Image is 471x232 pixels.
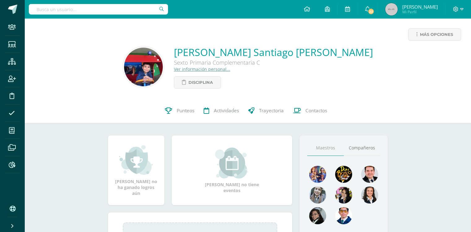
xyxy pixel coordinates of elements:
[361,187,378,204] img: 7e15a45bc4439684581270cc35259faa.png
[408,28,461,41] a: Más opciones
[309,207,326,224] img: 6377130e5e35d8d0020f001f75faf696.png
[214,107,239,114] span: Actividades
[309,166,326,183] img: 88256b496371d55dc06d1c3f8a5004f4.png
[114,144,158,196] div: [PERSON_NAME] no ha ganado logros aún
[199,98,244,123] a: Actividades
[259,107,284,114] span: Trayectoria
[244,98,288,123] a: Trayectoria
[160,98,199,123] a: Punteos
[344,140,380,156] a: Compañeros
[309,187,326,204] img: 45bd7986b8947ad7e5894cbc9b781108.png
[307,140,344,156] a: Maestros
[124,48,163,86] img: 1f83e2b2cf9bdfa135eaa9caea76e022.png
[402,9,438,15] span: Mi Perfil
[177,107,194,114] span: Punteos
[335,207,352,224] img: 07eb4d60f557dd093c6c8aea524992b7.png
[335,187,352,204] img: ddcb7e3f3dd5693f9a3e043a79a89297.png
[174,66,230,72] a: Ver información personal...
[29,4,168,15] input: Busca un usuario...
[201,148,263,193] div: [PERSON_NAME] no tiene eventos
[361,166,378,183] img: 79570d67cb4e5015f1d97fde0ec62c05.png
[174,59,360,66] div: Sexto Primaria Complementaria C
[305,107,327,114] span: Contactos
[188,77,213,88] span: Disciplina
[385,3,398,15] img: 45x45
[368,8,374,15] span: 22
[402,4,438,10] span: [PERSON_NAME]
[335,166,352,183] img: 29fc2a48271e3f3676cb2cb292ff2552.png
[215,148,249,178] img: event_small.png
[174,45,373,59] a: [PERSON_NAME] Santiago [PERSON_NAME]
[420,29,453,40] span: Más opciones
[288,98,332,123] a: Contactos
[119,144,153,175] img: achievement_small.png
[174,76,221,88] a: Disciplina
